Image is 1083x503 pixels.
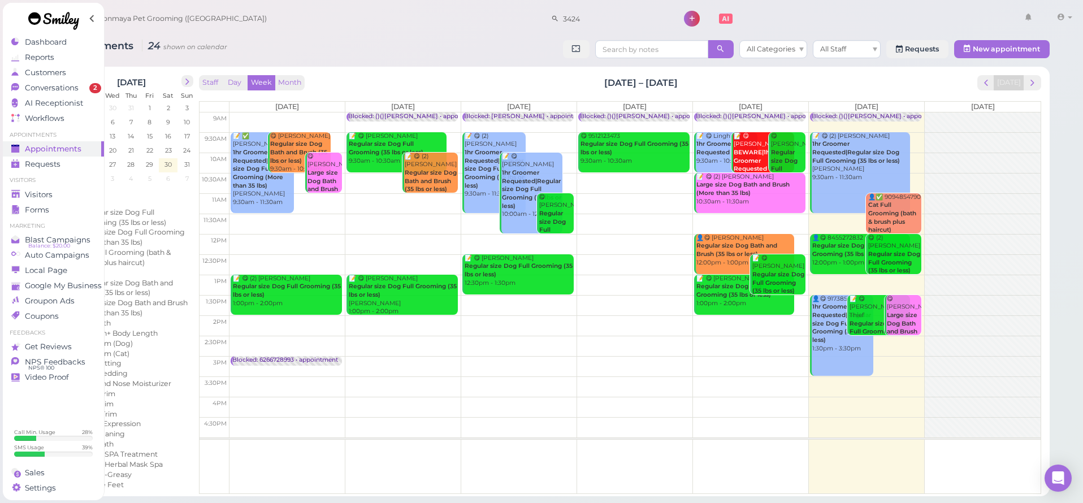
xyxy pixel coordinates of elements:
[25,37,67,47] span: Dashboard
[204,420,227,427] span: 4:30pm
[3,157,104,172] a: Requests
[184,174,190,184] span: 7
[696,275,794,308] div: 📝 😋 [PERSON_NAME] 1:00pm - 2:00pm
[81,298,190,318] div: Large size Dog Bath and Brush (More than 35 lbs)
[3,354,104,370] a: NPS Feedbacks NPS® 100
[14,444,44,451] div: SMS Usage
[214,277,227,285] span: 1pm
[559,10,669,28] input: Search customer
[3,232,104,248] a: Blast Campaigns Balance: $20.00
[886,295,922,370] div: 😋 [PERSON_NAME] 1:30pm - 2:30pm
[3,50,104,65] a: Reports
[205,339,227,346] span: 2:30pm
[163,159,173,170] span: 30
[212,196,227,203] span: 11am
[3,202,104,218] a: Forms
[812,234,910,267] div: 👤😋 8455272832 12:00pm - 1:00pm
[25,281,102,290] span: Google My Business
[81,328,158,339] div: 1/2 Inch+ Body Length
[25,311,59,321] span: Coupons
[3,111,104,126] a: Workflows
[213,115,227,122] span: 9am
[105,92,120,99] span: Wed
[868,250,920,274] b: Regular size Dog Full Grooming (35 lbs or less)
[184,103,190,113] span: 3
[128,174,134,184] span: 4
[25,53,54,62] span: Reports
[25,342,72,352] span: Get Reviews
[3,141,104,157] a: Appointments
[581,140,688,156] b: Regular size Dog Full Grooming (35 lbs or less)
[25,483,56,493] span: Settings
[812,132,910,182] div: 📝 😋 (2) [PERSON_NAME] [PERSON_NAME] 9:30am - 11:30am
[734,149,772,172] b: BEWARE|1hr Groomer Requested
[98,3,267,34] span: Ironmaya Pet Grooming ([GEOGRAPHIC_DATA])
[182,145,192,155] span: 24
[128,117,134,127] span: 7
[507,102,531,111] span: [DATE]
[81,349,129,359] div: Nail Trim (Cat)
[307,169,341,210] b: Large size Dog Bath and Brush (More than 35 lbs)
[696,181,790,197] b: Large size Dog Bath and Brush (More than 35 lbs)
[3,309,104,324] a: Coupons
[181,75,193,87] button: next
[81,248,190,268] div: Cat Full Grooming (bath & brush plus haircut)
[232,132,293,207] div: 📝 ✅ [PERSON_NAME] [PERSON_NAME] 9:30am - 11:30am
[464,254,574,288] div: 📝 😋 [PERSON_NAME] 12:30pm - 1:30pm
[81,379,171,389] div: Paw and Nose Moisturizer
[812,242,887,258] b: Regular size Dog Full Grooming (35 lbs or less)
[110,174,115,184] span: 3
[213,318,227,326] span: 2pm
[812,295,873,353] div: 👤😋 9173853591 1:30pm - 3:30pm
[66,192,196,202] h4: Services
[165,174,171,184] span: 6
[752,271,804,294] b: Regular size Dog Full Grooming (35 lbs or less)
[3,480,104,496] a: Settings
[696,132,757,166] div: 📝 😋 Lingh Ha 9:30am - 10:30am
[733,132,794,182] div: 📝 😋 [PERSON_NAME] 9:30am - 10:30am
[3,278,104,293] a: Google My Business
[404,153,458,211] div: 📝 😋 (2) [PERSON_NAME] 10:00am - 11:00am
[868,193,921,251] div: 👤✅ 9094854790 11:00am - 12:00pm
[696,242,777,258] b: Regular size Dog Bath and Brush (35 lbs or less)
[163,92,174,99] span: Sat
[954,40,1050,58] button: New appointment
[82,428,93,436] div: 28 %
[3,176,104,184] li: Visitors
[145,159,154,170] span: 29
[25,190,53,200] span: Visitors
[81,339,133,349] div: Nail Trim (Dog)
[142,40,227,51] i: 24
[739,102,763,111] span: [DATE]
[213,359,227,366] span: 3pm
[117,75,146,88] h2: [DATE]
[3,65,104,80] a: Customers
[148,103,152,113] span: 1
[81,449,158,459] div: 30min SPA Treatment
[164,145,173,155] span: 23
[3,96,104,111] a: AI Receptionist
[3,80,104,96] a: Conversations 2
[166,103,171,113] span: 2
[164,131,172,141] span: 16
[25,296,75,306] span: Groupon Ads
[108,145,118,155] span: 20
[275,102,299,111] span: [DATE]
[14,428,55,436] div: Call Min. Usage
[127,103,135,113] span: 31
[82,444,93,451] div: 39 %
[770,132,806,215] div: 😋 [PERSON_NAME] 9:30am - 10:30am
[81,470,132,480] div: Cat De-Greasy
[89,83,101,93] span: 2
[275,75,305,90] button: Month
[3,329,104,337] li: Feedbacks
[25,235,90,245] span: Blast Campaigns
[202,257,227,264] span: 12:30pm
[25,468,45,478] span: Sales
[81,459,163,470] div: 30min Herbal Mask Spa
[465,262,573,278] b: Regular size Dog Full Grooming (35 lbs or less)
[1045,465,1072,492] div: Open Intercom Messenger
[604,76,678,89] h2: [DATE] – [DATE]
[812,112,946,121] div: Blocked: ()()[PERSON_NAME] • appointment
[108,103,118,113] span: 30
